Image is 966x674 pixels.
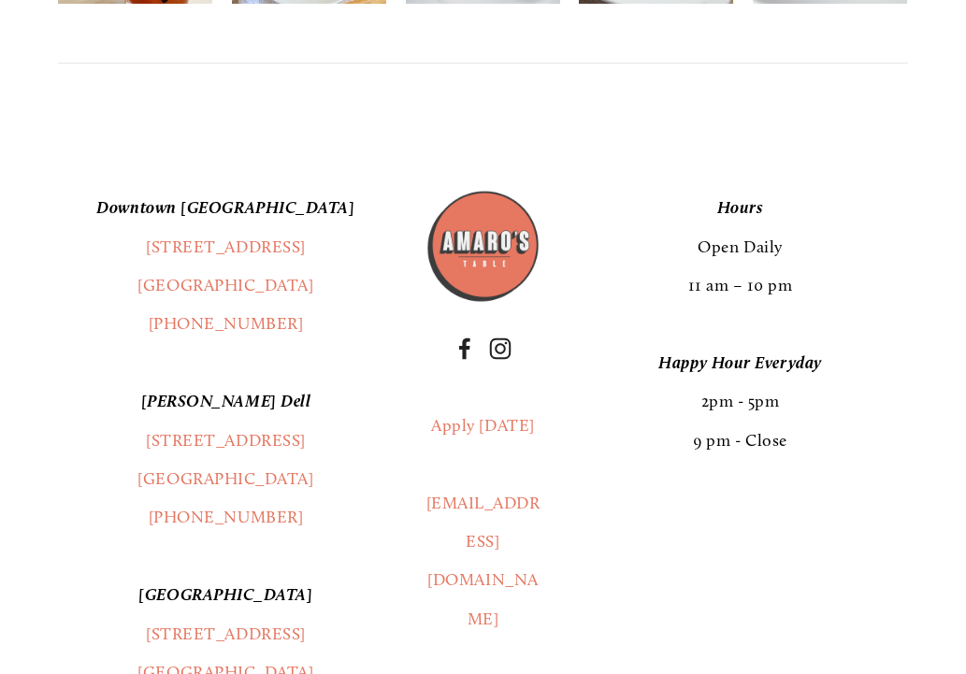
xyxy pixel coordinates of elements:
[454,337,476,360] a: Facebook
[146,430,306,451] a: [STREET_ADDRESS]
[137,275,313,295] a: [GEOGRAPHIC_DATA]
[658,352,821,373] em: Happy Hour Everyday
[572,189,908,305] p: Open Daily 11 am – 10 pm
[717,197,764,218] em: Hours
[572,344,908,460] p: 2pm - 5pm 9 pm - Close
[489,337,512,360] a: Instagram
[138,584,312,605] em: [GEOGRAPHIC_DATA]
[146,237,306,257] a: [STREET_ADDRESS]
[426,493,541,629] a: [EMAIL_ADDRESS][DOMAIN_NAME]
[137,468,313,489] a: [GEOGRAPHIC_DATA]
[149,507,304,527] a: [PHONE_NUMBER]
[141,391,311,411] em: [PERSON_NAME] Dell
[431,415,534,436] a: Apply [DATE]
[96,197,354,218] em: Downtown [GEOGRAPHIC_DATA]
[425,189,541,304] img: Amaros_Logo.png
[149,313,304,334] a: [PHONE_NUMBER]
